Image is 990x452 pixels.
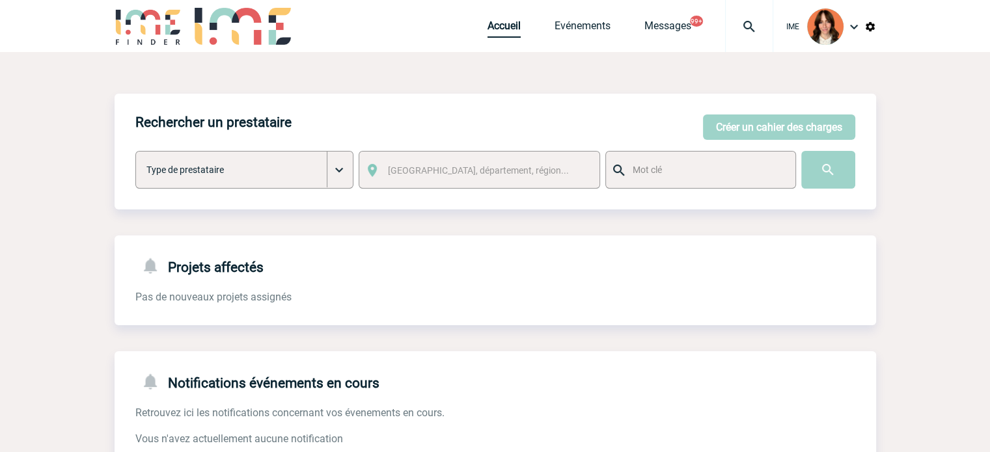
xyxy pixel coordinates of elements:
img: 94396-2.png [807,8,844,45]
a: Messages [644,20,691,38]
a: Accueil [488,20,521,38]
input: Mot clé [629,161,784,178]
a: Evénements [555,20,611,38]
span: Vous n'avez actuellement aucune notification [135,432,343,445]
span: [GEOGRAPHIC_DATA], département, région... [388,165,569,176]
h4: Notifications événements en cours [135,372,379,391]
img: notifications-24-px-g.png [141,256,168,275]
h4: Projets affectés [135,256,264,275]
span: Retrouvez ici les notifications concernant vos évenements en cours. [135,406,445,419]
h4: Rechercher un prestataire [135,114,292,130]
span: IME [786,22,799,31]
input: Submit [801,151,855,189]
button: 99+ [690,16,703,27]
img: notifications-24-px-g.png [141,372,168,391]
span: Pas de nouveaux projets assignés [135,291,292,303]
img: IME-Finder [115,8,182,45]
